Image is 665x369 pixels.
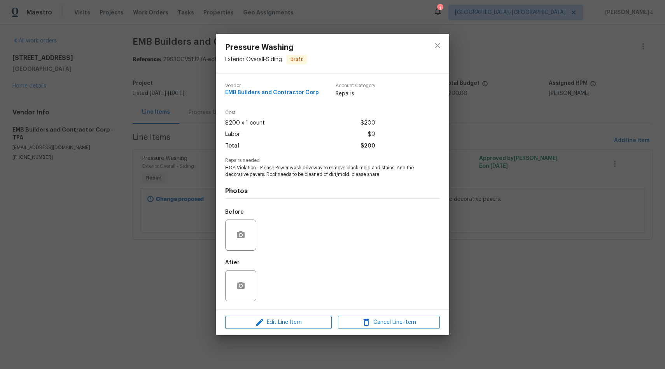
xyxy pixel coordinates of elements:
[338,316,440,329] button: Cancel Line Item
[428,36,447,55] button: close
[360,141,375,152] span: $200
[225,129,240,140] span: Labor
[225,158,440,163] span: Repairs needed
[336,83,375,88] span: Account Category
[225,118,265,129] span: $200 x 1 count
[336,90,375,98] span: Repairs
[225,141,239,152] span: Total
[225,90,319,96] span: EMB Builders and Contractor Corp
[287,56,306,63] span: Draft
[368,129,375,140] span: $0
[225,209,244,215] h5: Before
[225,316,332,329] button: Edit Line Item
[360,118,375,129] span: $200
[225,110,375,115] span: Cost
[225,57,282,62] span: Exterior Overall - Siding
[340,318,437,327] span: Cancel Line Item
[225,165,418,178] span: HOA Violation - Please Power wash driveway to remove black mold and stains. And the decorative pa...
[437,5,443,12] div: 1
[227,318,329,327] span: Edit Line Item
[225,83,319,88] span: Vendor
[225,260,240,265] h5: After
[225,43,307,52] span: Pressure Washing
[225,187,440,195] h4: Photos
